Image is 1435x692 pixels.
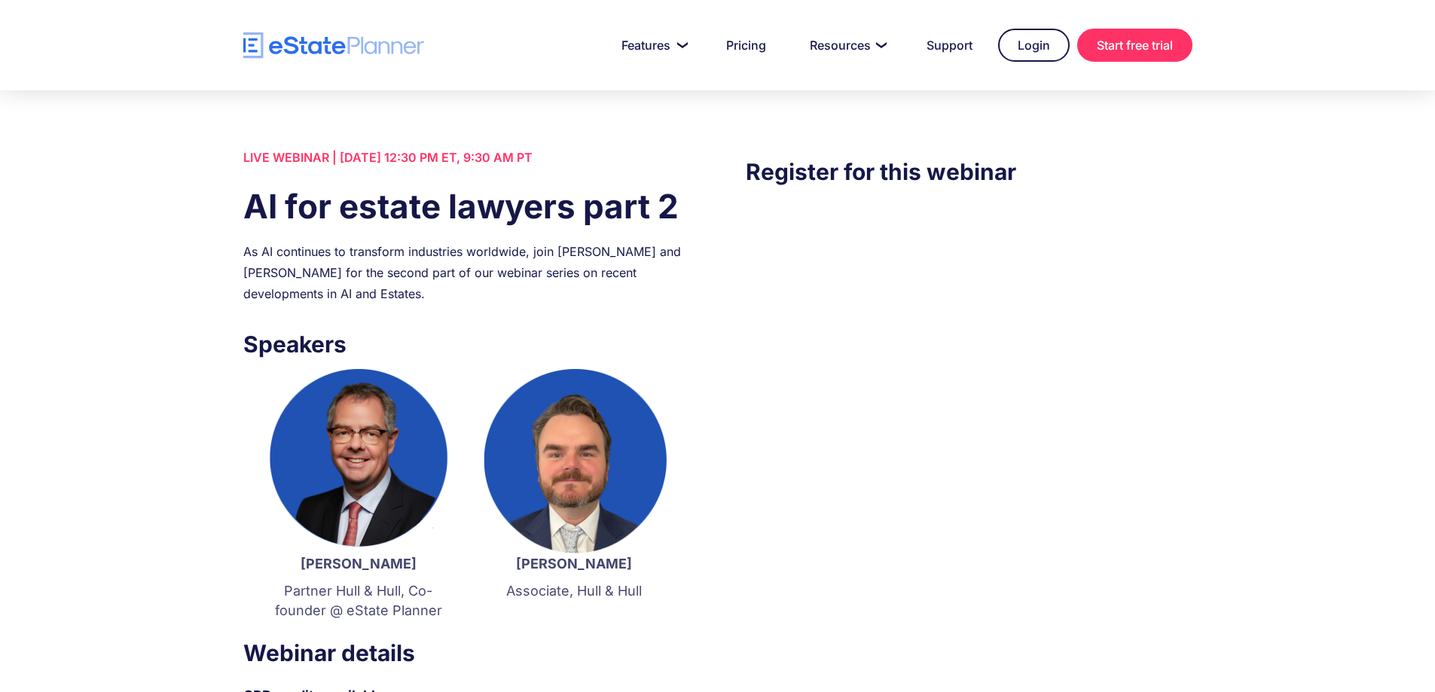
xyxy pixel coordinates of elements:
[708,30,784,60] a: Pricing
[243,32,424,59] a: home
[243,147,689,168] div: LIVE WEBINAR | [DATE] 12:30 PM ET, 9:30 AM PT
[481,581,667,601] p: Associate, Hull & Hull
[746,154,1192,189] h3: Register for this webinar
[243,636,689,670] h3: Webinar details
[908,30,991,60] a: Support
[243,183,689,230] h1: AI for estate lawyers part 2
[792,30,901,60] a: Resources
[243,327,689,361] h3: Speakers
[1077,29,1192,62] a: Start free trial
[998,29,1070,62] a: Login
[516,556,632,572] strong: [PERSON_NAME]
[603,30,701,60] a: Features
[243,241,689,304] div: As AI continues to transform industries worldwide, join [PERSON_NAME] and [PERSON_NAME] for the s...
[266,581,451,620] p: Partner Hull & Hull, Co-founder @ eState Planner
[301,556,417,572] strong: [PERSON_NAME]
